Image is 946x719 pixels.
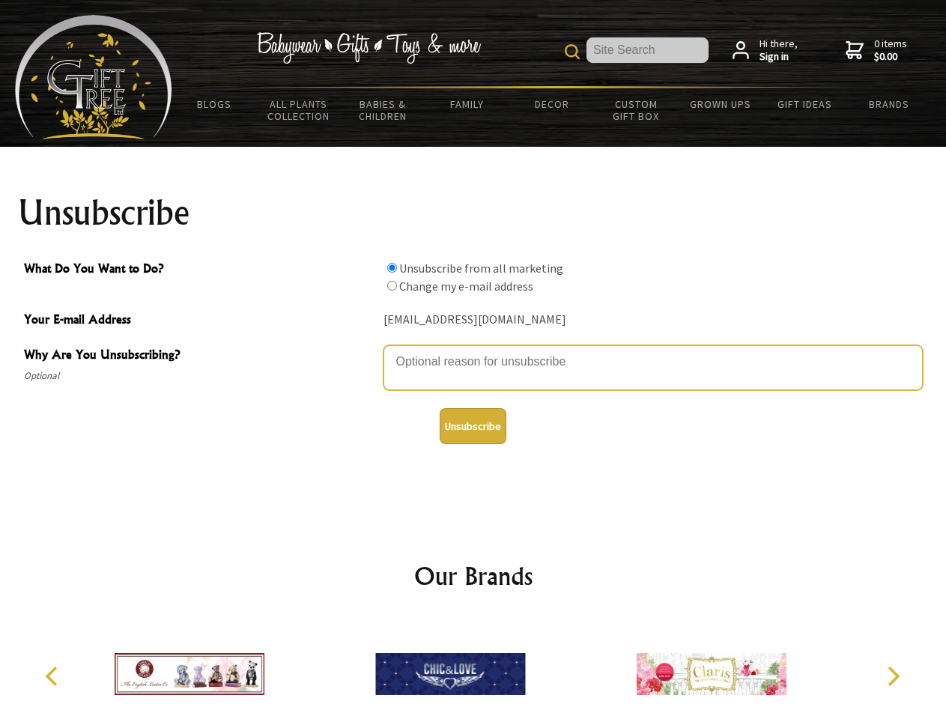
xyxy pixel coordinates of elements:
[30,558,917,594] h2: Our Brands
[846,37,907,64] a: 0 items$0.00
[341,88,425,132] a: Babies & Children
[24,367,376,385] span: Optional
[759,37,798,64] span: Hi there,
[387,263,397,273] input: What Do You Want to Do?
[876,660,909,693] button: Next
[762,88,847,120] a: Gift Ideas
[425,88,510,120] a: Family
[37,660,70,693] button: Previous
[15,15,172,139] img: Babyware - Gifts - Toys and more...
[509,88,594,120] a: Decor
[383,309,923,332] div: [EMAIL_ADDRESS][DOMAIN_NAME]
[874,50,907,64] strong: $0.00
[18,195,929,231] h1: Unsubscribe
[847,88,932,120] a: Brands
[678,88,762,120] a: Grown Ups
[594,88,679,132] a: Custom Gift Box
[440,408,506,444] button: Unsubscribe
[399,261,563,276] label: Unsubscribe from all marketing
[733,37,798,64] a: Hi there,Sign in
[586,37,709,63] input: Site Search
[256,32,481,64] img: Babywear - Gifts - Toys & more
[759,50,798,64] strong: Sign in
[383,345,923,390] textarea: Why Are You Unsubscribing?
[874,37,907,64] span: 0 items
[565,44,580,59] img: product search
[24,310,376,332] span: Your E-mail Address
[257,88,342,132] a: All Plants Collection
[172,88,257,120] a: BLOGS
[399,279,533,294] label: Change my e-mail address
[24,345,376,367] span: Why Are You Unsubscribing?
[24,259,376,281] span: What Do You Want to Do?
[387,281,397,291] input: What Do You Want to Do?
